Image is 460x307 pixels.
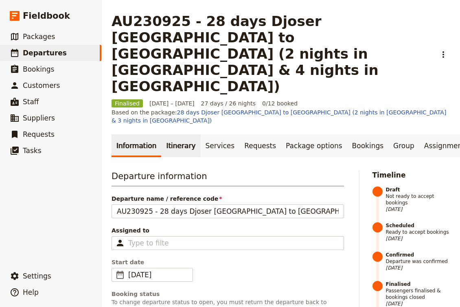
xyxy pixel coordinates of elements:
[112,134,161,157] a: Information
[239,134,281,157] a: Requests
[386,186,451,193] strong: Draft
[149,99,195,107] span: [DATE] – [DATE]
[23,288,39,296] span: Help
[386,252,451,258] strong: Confirmed
[386,222,451,229] strong: Scheduled
[112,170,344,186] h3: Departure information
[386,186,451,213] span: Not ready to accept bookings
[388,134,419,157] a: Group
[112,13,432,94] h1: AU230925 - 28 days Djoser [GEOGRAPHIC_DATA] to [GEOGRAPHIC_DATA] (2 nights in [GEOGRAPHIC_DATA] &...
[128,238,169,248] input: Assigned to
[201,134,240,157] a: Services
[262,99,298,107] span: 0/12 booked
[112,258,344,266] span: Start date
[112,204,344,218] input: Departure name / reference code
[23,147,42,155] span: Tasks
[23,81,60,90] span: Customers
[281,134,347,157] a: Package options
[386,281,451,287] strong: Finalised
[23,33,55,41] span: Packages
[112,195,344,203] span: Departure name / reference code
[372,170,451,180] h2: Timeline
[112,290,344,298] div: Booking status
[347,134,388,157] a: Bookings
[386,281,451,307] span: Passengers finalised & bookings closed
[112,99,143,107] span: Finalised
[386,222,451,242] span: Ready to accept bookings
[23,272,51,280] span: Settings
[386,235,451,242] span: [DATE]
[386,252,451,271] span: Departure was confirmed
[23,98,39,106] span: Staff
[201,99,256,107] span: 27 days / 26 nights
[436,48,450,61] button: Actions
[112,226,344,235] span: Assigned to
[386,265,451,271] span: [DATE]
[23,10,70,22] span: Fieldbook
[23,49,67,57] span: Departures
[128,270,188,280] span: [DATE]
[112,109,446,124] a: 28 days Djoser [GEOGRAPHIC_DATA] to [GEOGRAPHIC_DATA] (2 nights in [GEOGRAPHIC_DATA] & 3 nights i...
[115,270,125,280] span: ​
[161,134,200,157] a: Itinerary
[112,108,450,125] span: Based on the package:
[386,300,451,307] span: [DATE]
[23,65,54,73] span: Bookings
[386,206,451,213] span: [DATE]
[23,114,55,122] span: Suppliers
[23,130,55,138] span: Requests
